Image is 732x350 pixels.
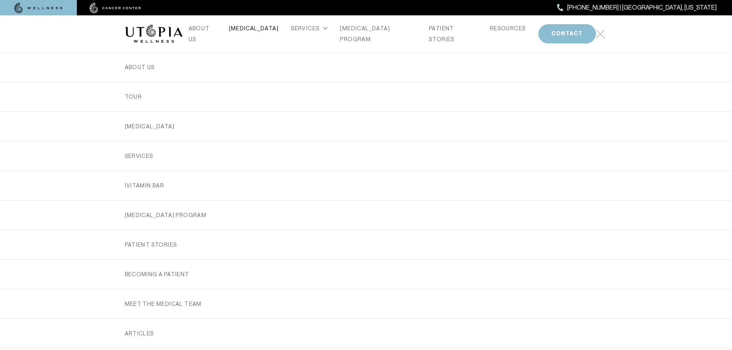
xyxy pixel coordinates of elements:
a: TOUR [125,82,608,111]
a: Becoming a Patient [125,260,608,289]
img: cancer center [90,3,141,13]
a: ABOUT US [189,23,217,45]
a: PATIENT STORIES [429,23,478,45]
a: PATIENT STORIES [125,230,608,259]
a: [MEDICAL_DATA] PROGRAM [340,23,417,45]
a: [MEDICAL_DATA] PROGRAM [125,201,608,230]
a: SERVICES [125,141,608,171]
a: [MEDICAL_DATA] [229,23,279,34]
a: ABOUT US [125,53,608,82]
a: [PHONE_NUMBER] | [GEOGRAPHIC_DATA], [US_STATE] [557,3,717,13]
img: wellness [14,3,63,13]
span: [PHONE_NUMBER] | [GEOGRAPHIC_DATA], [US_STATE] [567,3,717,13]
a: ARTICLES [125,319,608,348]
div: SERVICES [291,23,328,34]
button: CONTACT [538,24,596,43]
img: logo [125,25,183,43]
a: iVitamin Bar [125,171,608,200]
a: RESOURCES [490,23,526,34]
a: MEET THE MEDICAL TEAM [125,289,608,318]
a: [MEDICAL_DATA] [125,112,608,141]
img: icon-hamburger [596,30,605,38]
